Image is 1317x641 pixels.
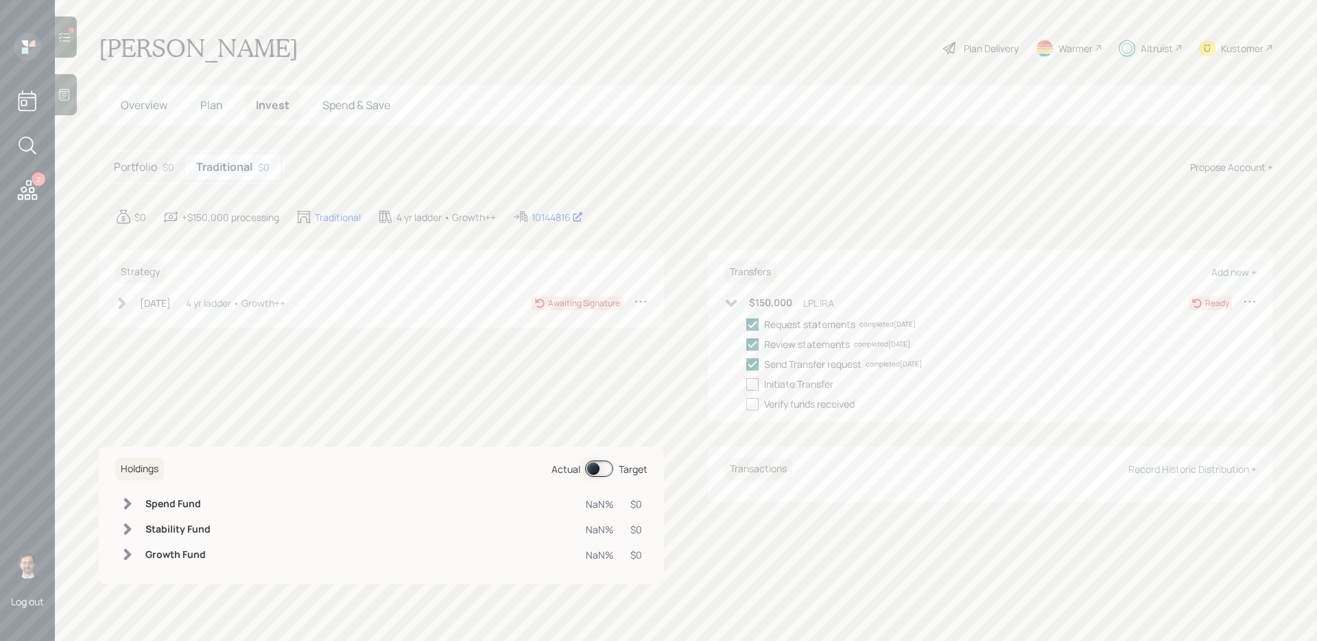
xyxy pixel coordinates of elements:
div: $0 [134,210,146,224]
div: 4 yr ladder • Growth++ [396,210,496,224]
div: LPL IRA [803,296,834,310]
div: Initiate Transfer [764,377,833,391]
div: $0 [630,497,642,511]
h6: Stability Fund [145,524,211,535]
div: Add new + [1211,266,1257,279]
div: Propose Account + [1190,160,1273,174]
div: Plan Delivery [964,41,1019,56]
h6: Growth Fund [145,549,211,561]
div: $0 [630,522,642,537]
div: Review statements [764,337,850,351]
div: Kustomer [1221,41,1263,56]
div: completed [DATE] [854,339,910,349]
h6: Transfers [724,261,776,283]
span: Plan [200,97,223,113]
span: Overview [121,97,167,113]
span: Invest [256,97,289,113]
div: completed [DATE] [866,359,922,369]
div: 10144816 [532,210,583,224]
h6: Strategy [115,261,165,283]
h6: $150,000 [749,297,792,309]
div: Altruist [1141,41,1173,56]
h6: Holdings [115,458,164,480]
h5: Portfolio [114,161,157,174]
span: Spend & Save [322,97,390,113]
img: jonah-coleman-headshot.png [14,551,41,579]
div: Ready [1205,297,1229,310]
div: +$150,000 processing [182,210,279,224]
div: Awaiting Signature [548,297,620,310]
div: $0 [258,160,270,174]
div: 4 yr ladder • Growth++ [186,296,285,310]
div: $0 [163,160,174,174]
h6: Transactions [724,458,792,480]
div: Target [619,462,648,476]
div: Warmer [1058,41,1093,56]
div: 2 [32,172,45,186]
div: [DATE] [140,296,171,310]
h1: [PERSON_NAME] [99,33,298,63]
div: NaN% [586,497,614,511]
div: NaN% [586,548,614,562]
div: Request statements [764,317,855,331]
div: Log out [11,595,44,608]
div: Verify funds received [764,397,855,411]
div: completed [DATE] [859,319,916,329]
div: Send Transfer request [764,357,862,371]
h6: Spend Fund [145,498,211,510]
h5: Traditional [196,161,252,174]
div: Record Historic Distribution + [1128,463,1257,476]
div: Actual [551,462,580,476]
div: $0 [630,548,642,562]
div: Traditional [315,210,361,224]
div: NaN% [586,522,614,537]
